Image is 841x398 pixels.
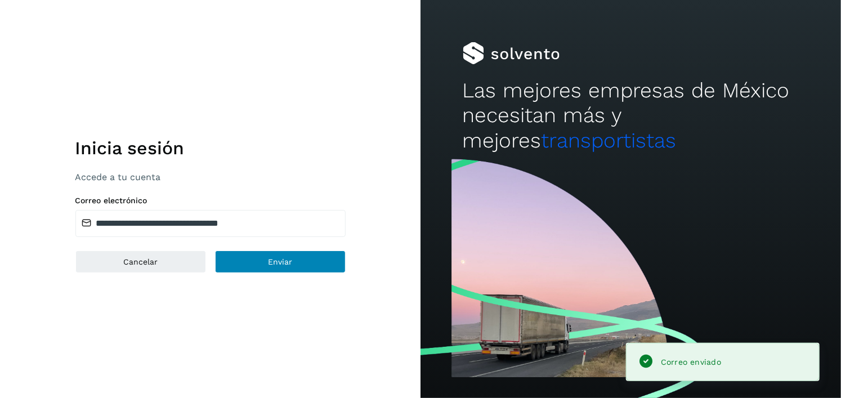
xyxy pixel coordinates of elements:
button: Cancelar [75,251,206,273]
span: transportistas [542,128,677,153]
label: Correo electrónico [75,196,346,205]
span: Enviar [268,258,292,266]
h2: Las mejores empresas de México necesitan más y mejores [463,78,799,153]
span: Cancelar [123,258,158,266]
span: Correo enviado [661,357,721,366]
button: Enviar [215,251,346,273]
p: Accede a tu cuenta [75,172,346,182]
h1: Inicia sesión [75,137,346,159]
